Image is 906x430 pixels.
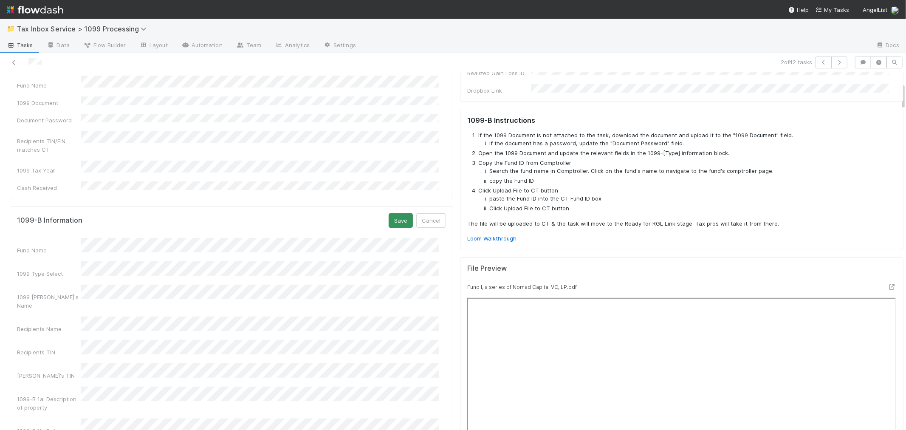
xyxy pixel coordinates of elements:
[7,25,15,32] span: 📁
[478,159,900,185] li: Copy the Fund ID from Comptroller
[17,348,81,356] div: Recipients TIN
[467,284,577,290] small: Fund I, a series of Nomad Capital VC, LP.pdf
[467,264,507,273] h5: File Preview
[17,166,81,175] div: 1099 Tax Year
[478,187,900,213] li: Click Upload File to CT button
[869,39,906,53] a: Docs
[40,39,76,53] a: Data
[788,6,809,14] div: Help
[478,149,900,158] li: Open the 1099 Document and update the relevant fields in the 1099-[Type] information block.
[467,220,900,228] p: The file will be uploaded to CT & the task will move to the Ready for RGL Link stage. Tax pros wi...
[816,6,849,14] a: My Tasks
[467,116,900,124] h3: 1099-B Instructions
[229,39,268,53] a: Team
[17,99,81,107] div: 1099 Document
[316,39,363,53] a: Settings
[478,131,900,148] li: If the 1099 Document is not attached to the task, download the document and upload it to the "109...
[17,325,81,333] div: Recipients Name
[816,6,849,13] span: My Tasks
[489,177,900,185] li: copy the Fund ID
[17,371,81,380] div: [PERSON_NAME]'s TIN
[17,395,81,412] div: 1099-B 1a: Description of property
[17,246,81,255] div: Fund Name
[489,167,900,175] li: Search the fund name in Comptroller. Click on the fund's name to navigate to the fund's comptroll...
[891,6,899,14] img: avatar_cbf6e7c1-1692-464b-bc1b-b8582b2cbdce.png
[467,86,531,95] div: Dropbox Link
[467,235,517,242] a: Loom Walkthrough
[489,204,900,213] li: Click Upload File to CT button
[17,25,151,33] span: Tax Inbox Service > 1099 Processing
[268,39,316,53] a: Analytics
[416,213,446,228] button: Cancel
[17,216,82,225] h5: 1099-B Information
[83,41,126,49] span: Flow Builder
[467,69,531,77] div: Realized Gain Loss ID
[863,6,887,13] span: AngelList
[17,137,81,154] div: Recipients TIN/EIN matches CT
[76,39,133,53] a: Flow Builder
[17,81,81,90] div: Fund Name
[489,195,900,203] li: paste the Fund ID into the CT Fund ID box
[781,58,812,66] span: 2 of 42 tasks
[7,3,63,17] img: logo-inverted-e16ddd16eac7371096b0.svg
[389,213,413,228] button: Save
[17,269,81,278] div: 1099 Type Select
[17,293,81,310] div: 1099 [PERSON_NAME]'s Name
[7,41,33,49] span: Tasks
[133,39,175,53] a: Layout
[175,39,229,53] a: Automation
[489,139,900,148] li: If the document has a password, update the "Document Password" field.
[17,184,81,192] div: Cash Received
[17,116,81,124] div: Document Password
